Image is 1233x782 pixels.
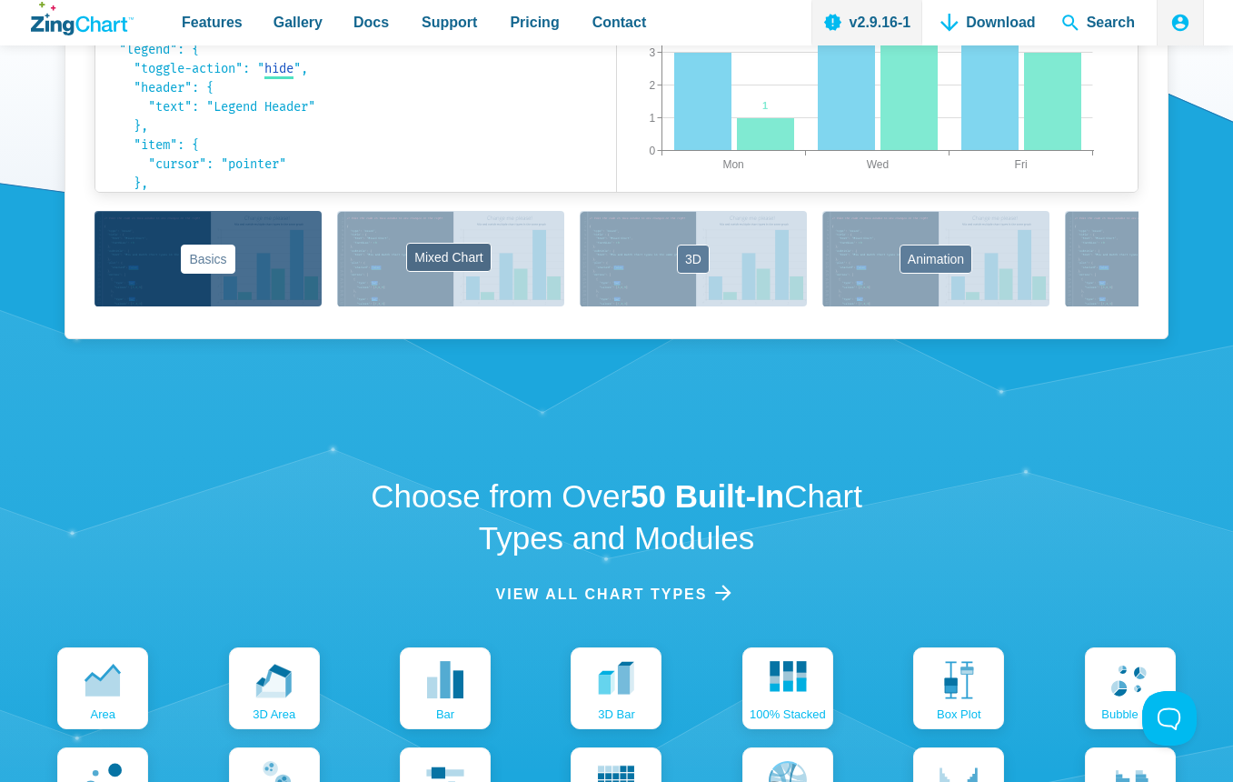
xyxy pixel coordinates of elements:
[31,2,134,35] a: ZingChart Logo. Click to return to the homepage
[750,708,826,720] span: 100% Stacked
[94,211,322,306] button: Basics
[91,708,115,720] span: area
[913,647,1004,729] a: box plot
[598,708,634,720] span: 3D bar
[571,647,661,729] a: 3D bar
[510,10,559,35] span: Pricing
[436,708,454,720] span: bar
[496,582,738,607] a: View all chart Types
[182,10,243,35] span: Features
[742,647,833,729] a: 100% Stacked
[631,478,784,514] strong: 50 Built-In
[937,708,980,720] span: box plot
[253,708,295,720] span: 3D area
[1142,691,1197,746] iframe: Toggle Customer Support
[264,61,293,76] span: hide
[400,647,491,729] a: bar
[592,10,647,35] span: Contact
[1085,647,1176,729] a: bubble pie
[1101,708,1158,720] span: bubble pie
[496,582,708,607] span: View all chart Types
[580,211,807,306] button: 3D
[273,10,323,35] span: Gallery
[57,647,148,729] a: area
[422,10,477,35] span: Support
[822,211,1049,306] button: Animation
[353,10,389,35] span: Docs
[351,476,882,558] h2: Choose from Over Chart Types and Modules
[337,211,564,306] button: Mixed Chart
[229,647,320,729] a: 3D area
